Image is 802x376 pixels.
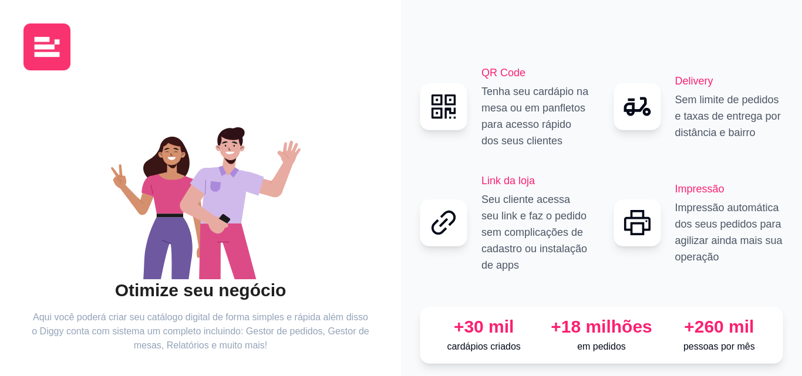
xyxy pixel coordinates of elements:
p: em pedidos [547,340,655,354]
p: Seu cliente acessa seu link e faz o pedido sem complicações de cadastro ou instalação de apps [481,191,590,273]
h2: Link da loja [481,172,590,189]
article: Aqui você poderá criar seu catálogo digital de forma simples e rápida além disso o Diggy conta co... [32,310,370,353]
h2: Delivery [675,73,784,89]
p: pessoas por mês [665,340,773,354]
p: Tenha seu cardápio na mesa ou em panfletos para acesso rápido dos seus clientes [481,83,590,149]
img: logo [23,23,70,70]
h2: QR Code [481,65,590,81]
p: cardápios criados [430,340,538,354]
div: +260 mil [665,316,773,337]
h2: Impressão [675,181,784,197]
div: +30 mil [430,316,538,337]
p: Sem limite de pedidos e taxas de entrega por distância e bairro [675,92,784,141]
div: +18 milhões [547,316,655,337]
h2: Otimize seu negócio [32,279,370,302]
p: Impressão automática dos seus pedidos para agilizar ainda mais sua operação [675,199,784,265]
div: animation [32,103,370,279]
